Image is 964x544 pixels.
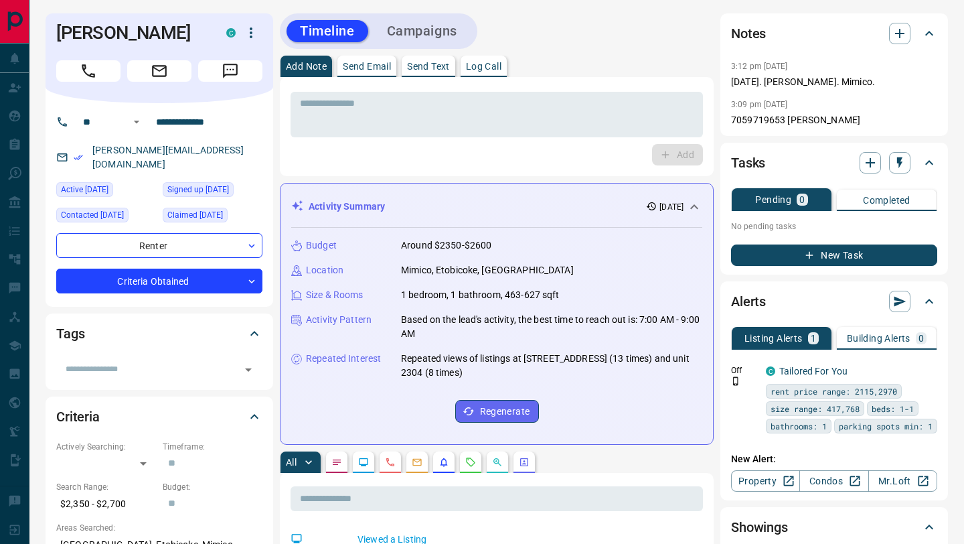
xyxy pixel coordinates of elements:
a: Mr.Loft [868,470,937,492]
p: 0 [799,195,805,204]
h2: Notes [731,23,766,44]
span: parking spots min: 1 [839,419,933,433]
h1: [PERSON_NAME] [56,22,206,44]
p: Timeframe: [163,441,262,453]
span: bathrooms: 1 [771,419,827,433]
svg: Agent Actions [519,457,530,468]
span: rent price range: 2115,2970 [771,385,897,398]
div: Thu Sep 11 2025 [56,208,156,226]
p: Send Email [343,62,391,71]
p: Actively Searching: [56,441,156,453]
p: Based on the lead's activity, the best time to reach out is: 7:00 AM - 9:00 AM [401,313,702,341]
p: Areas Searched: [56,522,262,534]
svg: Opportunities [492,457,503,468]
h2: Tasks [731,152,765,174]
span: beds: 1-1 [872,402,914,415]
p: Off [731,364,758,377]
span: Claimed [DATE] [167,208,223,222]
div: Sun Sep 14 2025 [56,182,156,201]
p: Around $2350-$2600 [401,239,491,253]
h2: Criteria [56,406,100,427]
svg: Notes [331,457,342,468]
p: Activity Pattern [306,313,372,327]
span: size range: 417,768 [771,402,860,415]
p: Search Range: [56,481,156,493]
svg: Listing Alerts [438,457,449,468]
div: condos.ca [226,28,236,38]
h2: Tags [56,323,84,344]
p: Activity Summary [309,200,385,214]
div: Notes [731,17,937,50]
h2: Alerts [731,291,766,312]
p: Budget: [163,481,262,493]
a: Tailored For You [779,366,848,377]
p: [DATE] [659,201,684,213]
p: [DATE]. [PERSON_NAME]. Mimico. [731,75,937,89]
p: Location [306,263,343,277]
div: Criteria [56,401,262,433]
p: Listing Alerts [744,334,803,343]
p: 7059719653 [PERSON_NAME] [731,113,937,127]
div: Alerts [731,285,937,318]
div: Sun Aug 31 2025 [163,182,262,201]
span: Message [198,60,262,82]
svg: Calls [385,457,396,468]
svg: Lead Browsing Activity [358,457,369,468]
svg: Email Verified [74,153,83,162]
p: All [286,458,297,467]
div: Activity Summary[DATE] [291,194,702,219]
button: Timeline [287,20,368,42]
div: Criteria Obtained [56,269,262,293]
div: Renter [56,233,262,258]
p: Repeated Interest [306,352,381,366]
p: $2,350 - $2,700 [56,493,156,515]
p: New Alert: [731,452,937,466]
span: Contacted [DATE] [61,208,124,222]
button: New Task [731,245,937,266]
p: 0 [918,334,924,343]
p: Log Call [466,62,501,71]
span: Signed up [DATE] [167,183,229,196]
div: condos.ca [766,366,775,376]
svg: Push Notification Only [731,377,740,386]
p: Add Note [286,62,327,71]
button: Open [129,114,145,130]
p: No pending tasks [731,216,937,236]
p: Mimico, Etobicoke, [GEOGRAPHIC_DATA] [401,263,574,277]
svg: Requests [465,457,476,468]
h2: Showings [731,517,788,538]
button: Campaigns [374,20,471,42]
a: [PERSON_NAME][EMAIL_ADDRESS][DOMAIN_NAME] [92,145,244,169]
button: Regenerate [455,400,539,423]
p: Repeated views of listings at [STREET_ADDRESS] (13 times) and unit 2304 (8 times) [401,352,702,380]
svg: Emails [412,457,422,468]
a: Property [731,470,800,492]
div: Showings [731,511,937,543]
div: Tasks [731,147,937,179]
p: 3:12 pm [DATE] [731,62,788,71]
p: 1 [811,334,816,343]
span: Call [56,60,120,82]
p: Pending [755,195,791,204]
a: Condos [799,470,868,492]
p: Building Alerts [847,334,910,343]
p: Send Text [407,62,450,71]
span: Active [DATE] [61,183,108,196]
button: Open [239,360,258,379]
p: Budget [306,239,337,253]
p: Size & Rooms [306,288,364,302]
p: Completed [863,196,910,205]
div: Sun Aug 31 2025 [163,208,262,226]
div: Tags [56,318,262,350]
span: Email [127,60,191,82]
p: 1 bedroom, 1 bathroom, 463-627 sqft [401,288,560,302]
p: 3:09 pm [DATE] [731,100,788,109]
